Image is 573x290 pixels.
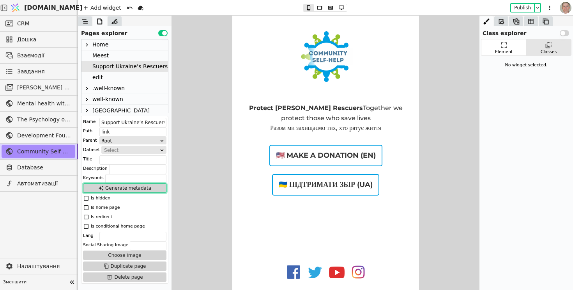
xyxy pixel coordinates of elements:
span: Завдання [17,68,45,76]
div: Keywords [83,174,104,182]
a: Community Self Help [2,145,75,158]
a: Mental health without prejudice project [2,97,75,110]
button: Duplicate page [83,262,166,271]
div: No widget selected. [481,59,571,72]
div: well-known [81,94,168,105]
a: Database [2,161,75,174]
strong: Protect [PERSON_NAME] Rescuers [17,89,131,96]
img: Logo [9,0,21,15]
a: The Psychology of War [2,113,75,126]
div: Support Ukraine’s Rescuers | Зробити внесок для рятівників [92,61,262,72]
a: [PERSON_NAME] розсилки [2,81,75,94]
span: The Psychology of War [17,116,71,124]
a: Завдання [2,65,75,78]
div: Social Sharing Image [83,241,128,249]
button: Generate metadata [83,183,166,193]
a: Автоматизації [2,177,75,190]
span: Автоматизації [17,180,71,188]
span: Дошка [17,36,71,44]
div: 🇺🇦 Підтримати збір (UA) [46,165,140,173]
div: Path [83,127,92,135]
div: Meest [92,50,109,61]
p: Разом ми захищаємо тих, хто рятує життя [8,107,179,117]
span: Взаємодії [17,52,71,60]
span: Community Self Help [17,148,71,156]
a: Взаємодії [2,49,75,62]
img: 1647553109461-youtube_64.png [97,249,112,265]
img: 1562257140716-twitter_64.png [75,249,90,265]
button: Delete page [83,272,166,282]
div: [GEOGRAPHIC_DATA] [81,105,168,116]
div: Class explorer [479,26,573,37]
img: 1645367375117-communityselfhelp-logo-En-180.png [66,16,120,66]
span: Налаштування [17,262,71,270]
button: Publish [511,4,534,12]
a: Дошка [2,33,75,46]
span: CRM [17,20,30,28]
div: Home [92,39,108,50]
a: Development Foundation [2,129,75,142]
div: well-known [92,94,123,105]
div: Description [83,165,108,173]
div: Support Ukraine’s Rescuers | Зробити внесок для рятівників [81,61,168,72]
div: .well-known [81,83,168,94]
a: [DOMAIN_NAME] [8,0,78,15]
button: Choose image [83,251,166,260]
div: Classes [541,49,557,55]
div: edit [81,72,168,83]
div: edit [92,72,103,83]
span: Mental health without prejudice project [17,100,71,108]
div: Title [83,155,92,163]
span: [PERSON_NAME] розсилки [17,84,71,92]
div: Is redirect [91,213,112,221]
div: Dataset [83,146,100,154]
div: Is conditional home page [91,222,145,230]
div: Meest [81,50,168,61]
div: Element [495,49,513,55]
div: 🇺🇸 Make a donation (EN) [44,135,143,144]
img: 1562257105276-Facebook.png [54,249,69,264]
a: 🇺🇸 Make a donation (EN) [37,129,150,151]
div: [GEOGRAPHIC_DATA] [92,105,150,116]
a: CRM [2,17,75,30]
div: Home [81,39,168,50]
div: Pages explorer [78,26,172,37]
div: Is home page [91,204,120,212]
span: Database [17,164,71,172]
div: Select [104,146,159,154]
div: Is hidden [91,194,110,202]
img: 1562427896967-instagram-logo-color_64.png [118,249,133,264]
div: Name [83,118,95,126]
span: [DOMAIN_NAME] [24,3,83,12]
div: Root [101,137,159,144]
div: Lang [83,232,94,240]
div: Parent [83,137,97,144]
div: .well-known [92,83,125,94]
span: Зменшити [3,279,67,286]
a: Налаштування [2,260,75,272]
p: Together we protect those who save lives [8,87,179,107]
img: 1560949290925-CROPPED-IMG_0201-2-.jpg [560,2,571,14]
span: Development Foundation [17,132,71,140]
div: Add widget [81,3,124,12]
a: 🇺🇦 Підтримати збір (UA) [40,158,147,180]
